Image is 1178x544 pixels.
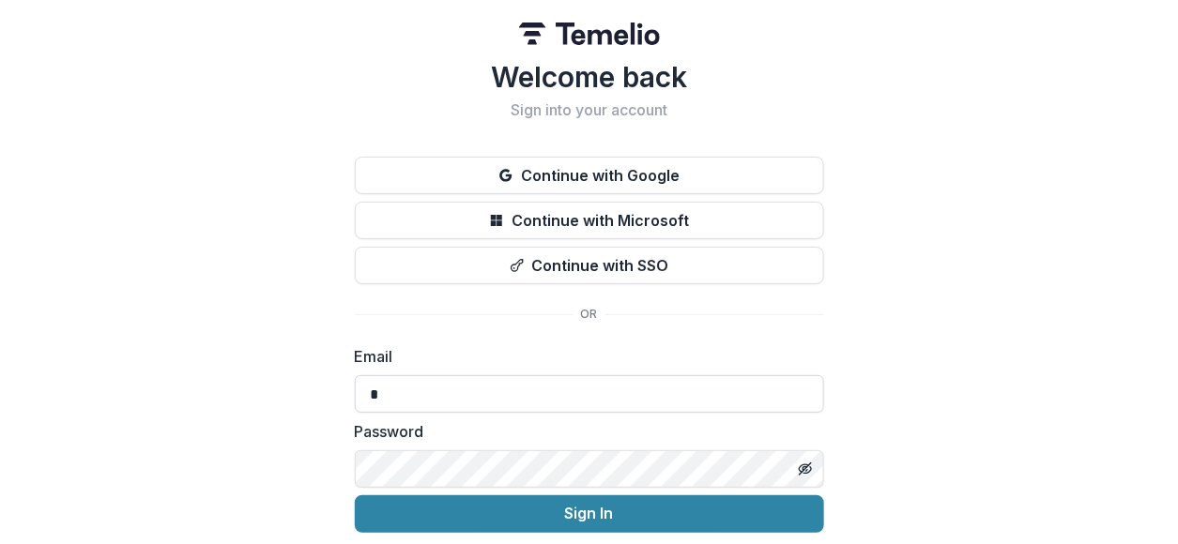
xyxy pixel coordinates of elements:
label: Email [355,345,813,368]
button: Continue with Microsoft [355,202,824,239]
button: Continue with SSO [355,247,824,284]
img: Temelio [519,23,660,45]
button: Sign In [355,495,824,533]
h1: Welcome back [355,60,824,94]
label: Password [355,420,813,443]
button: Continue with Google [355,157,824,194]
button: Toggle password visibility [790,454,820,484]
h2: Sign into your account [355,101,824,119]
